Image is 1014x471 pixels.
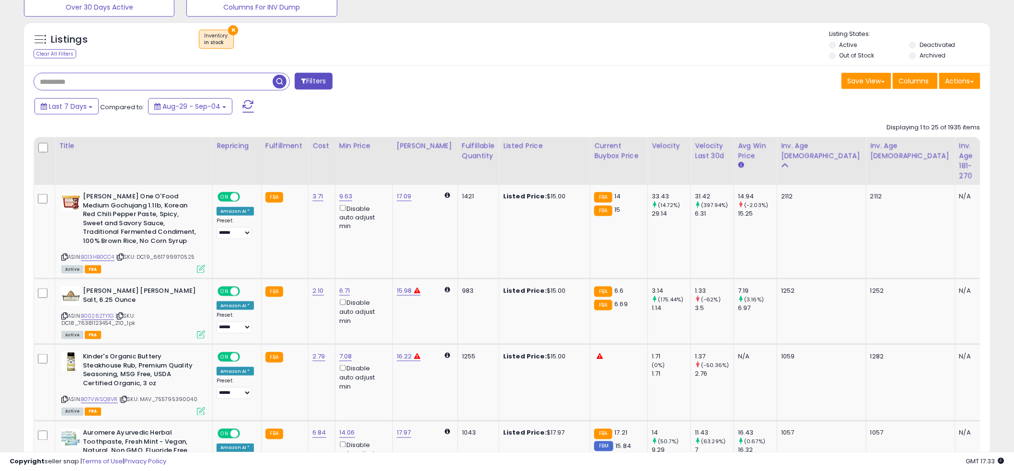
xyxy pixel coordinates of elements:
[82,457,123,466] a: Terms of Use
[959,192,981,201] div: N/A
[781,192,859,201] div: 2112
[85,408,101,416] span: FBA
[339,428,355,438] a: 14.06
[295,73,332,90] button: Filters
[658,296,683,303] small: (175.44%)
[61,312,135,326] span: | SKU: DC18_76381123454_210_1pk
[61,352,205,414] div: ASIN:
[397,141,454,151] div: [PERSON_NAME]
[652,192,691,201] div: 33.43
[219,353,230,361] span: ON
[204,39,229,46] div: in stock
[594,300,612,310] small: FBA
[217,312,254,333] div: Preset:
[738,304,777,312] div: 6.97
[397,428,411,438] a: 17.97
[652,361,665,369] small: (0%)
[217,367,254,376] div: Amazon AI *
[61,331,83,339] span: All listings currently available for purchase on Amazon
[217,301,254,310] div: Amazon AI *
[265,192,283,203] small: FBA
[503,141,586,151] div: Listed Price
[701,361,729,369] small: (-50.36%)
[781,287,859,295] div: 1252
[959,352,981,361] div: N/A
[738,141,773,161] div: Avg Win Price
[738,287,777,295] div: 7.19
[61,408,83,416] span: All listings currently available for purchase on Amazon
[920,41,956,49] label: Deactivated
[738,161,744,170] small: Avg Win Price.
[959,287,981,295] div: N/A
[594,441,613,451] small: FBM
[49,102,87,111] span: Last 7 Days
[870,287,948,295] div: 1252
[616,442,632,451] span: 15.84
[841,73,891,89] button: Save View
[397,192,412,201] a: 17.09
[615,192,621,201] span: 14
[695,369,734,378] div: 2.76
[339,141,389,151] div: Min Price
[744,296,764,303] small: (3.16%)
[217,141,257,151] div: Repricing
[116,253,195,261] span: | SKU: DC19_661799970525
[339,352,352,361] a: 7.08
[503,287,583,295] div: $15.00
[887,123,980,132] div: Displaying 1 to 25 of 1935 items
[61,192,205,272] div: ASIN:
[397,286,412,296] a: 15.98
[870,192,948,201] div: 2112
[701,296,721,303] small: (-62%)
[239,430,254,438] span: OFF
[81,395,118,403] a: B07VWSQ8VR
[893,73,938,89] button: Columns
[10,457,166,466] div: seller snap | |
[462,141,495,161] div: Fulfillable Quantity
[870,352,948,361] div: 1282
[339,203,385,230] div: Disable auto adjust min
[920,51,945,59] label: Archived
[503,352,583,361] div: $15.00
[219,287,230,296] span: ON
[462,192,492,201] div: 1421
[339,298,385,325] div: Disable auto adjust min
[615,286,624,295] span: 6.6
[219,193,230,201] span: ON
[781,429,859,437] div: 1057
[61,429,81,448] img: 51Zq9tNGnHL._SL40_.jpg
[870,429,948,437] div: 1057
[239,287,254,296] span: OFF
[840,51,875,59] label: Out of Stock
[830,30,990,39] p: Listing States:
[10,457,45,466] strong: Copyright
[162,102,220,111] span: Aug-29 - Sep-04
[652,209,691,218] div: 29.14
[462,429,492,437] div: 1043
[61,287,81,306] img: 41KDf8CIeHL._SL40_.jpg
[594,429,612,439] small: FBA
[100,103,144,112] span: Compared to:
[339,363,385,391] div: Disable auto adjust min
[339,286,350,296] a: 6.71
[738,352,770,361] div: N/A
[339,192,353,201] a: 9.63
[939,73,980,89] button: Actions
[615,205,621,214] span: 15
[744,201,768,209] small: (-2.03%)
[738,192,777,201] div: 14.94
[228,25,238,35] button: ×
[781,141,862,161] div: Inv. Age [DEMOGRAPHIC_DATA]
[840,41,857,49] label: Active
[83,287,199,307] b: [PERSON_NAME] [PERSON_NAME] Salt, 6.25 Ounce
[34,49,76,58] div: Clear All Filters
[959,429,981,437] div: N/A
[35,98,99,115] button: Last 7 Days
[695,352,734,361] div: 1.37
[85,331,101,339] span: FBA
[503,429,583,437] div: $17.97
[652,429,691,437] div: 14
[312,286,324,296] a: 2.10
[695,304,734,312] div: 3.5
[81,312,114,320] a: B00262TY1G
